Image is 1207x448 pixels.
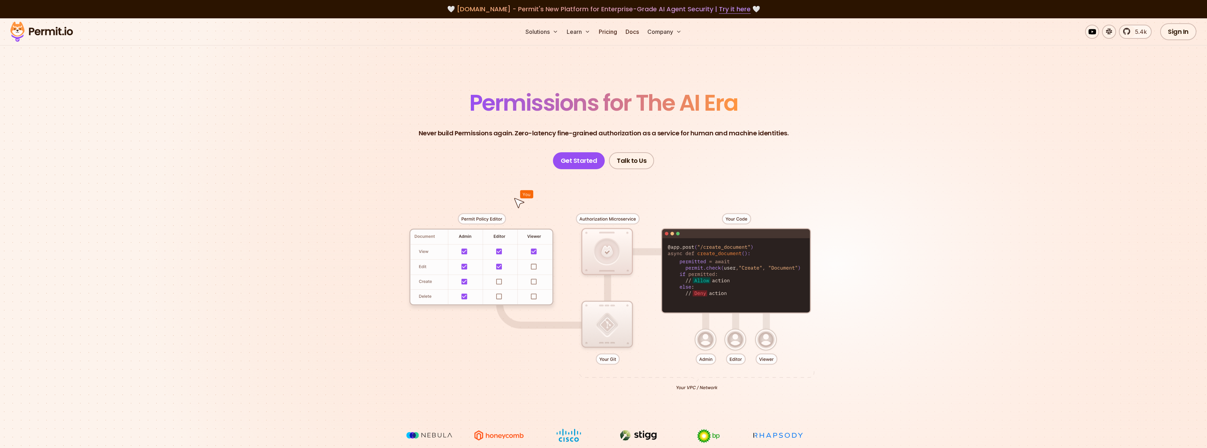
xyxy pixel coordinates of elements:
[553,152,605,169] a: Get Started
[17,4,1190,14] div: 🤍 🤍
[542,429,595,442] img: Cisco
[596,25,620,39] a: Pricing
[7,20,76,44] img: Permit logo
[564,25,593,39] button: Learn
[682,429,735,443] img: bp
[469,87,738,118] span: Permissions for The AI Era
[719,5,751,14] a: Try it here
[473,429,525,442] img: Honeycomb
[457,5,751,13] span: [DOMAIN_NAME] - Permit's New Platform for Enterprise-Grade AI Agent Security |
[1131,27,1147,36] span: 5.4k
[403,429,456,442] img: Nebula
[1119,25,1152,39] a: 5.4k
[523,25,561,39] button: Solutions
[609,152,654,169] a: Talk to Us
[752,429,805,442] img: Rhapsody Health
[1160,23,1196,40] a: Sign In
[645,25,684,39] button: Company
[623,25,642,39] a: Docs
[612,429,665,442] img: Stigg
[419,128,789,138] p: Never build Permissions again. Zero-latency fine-grained authorization as a service for human and...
